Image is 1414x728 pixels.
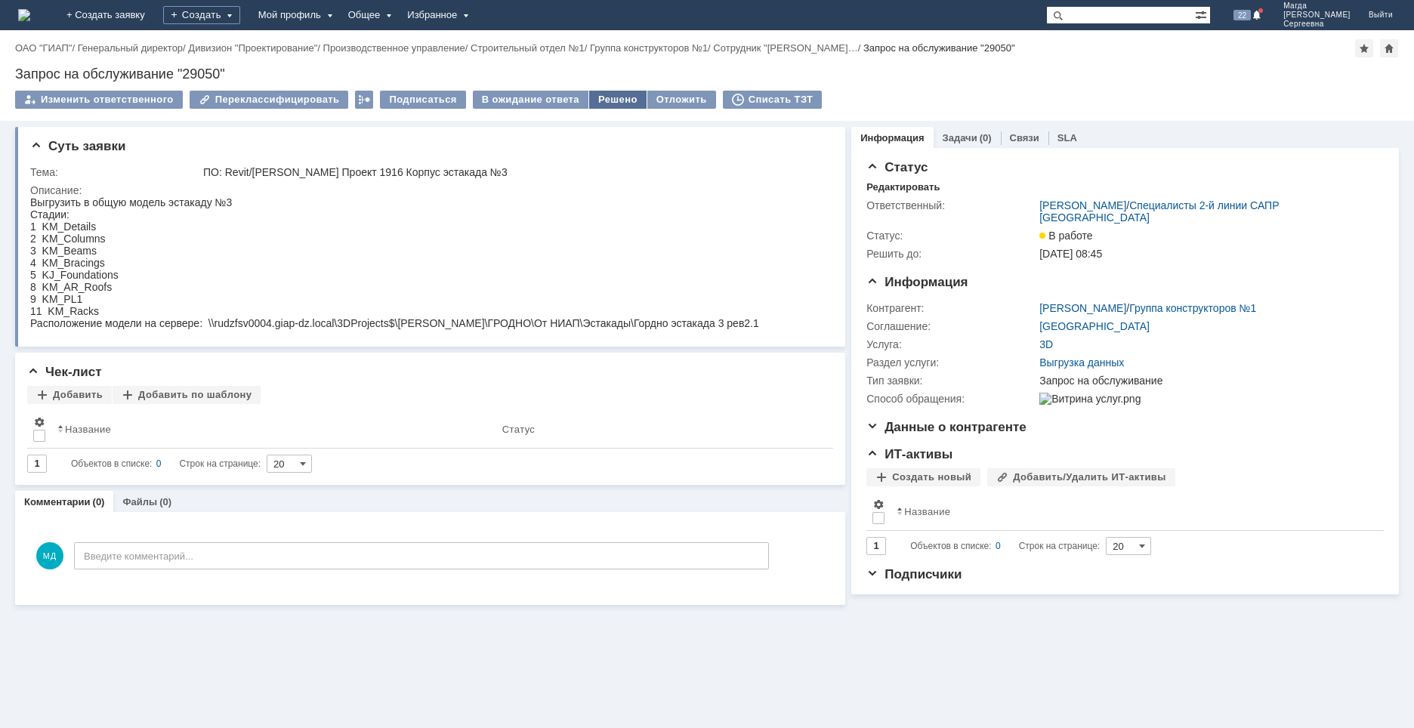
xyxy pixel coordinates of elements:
a: Связи [1010,132,1039,143]
div: Сделать домашней страницей [1380,39,1398,57]
a: ОАО "ГИАП" [15,42,72,54]
div: Статус [502,424,535,435]
div: Запрос на обслуживание "29050" [15,66,1399,82]
a: Группа конструкторов №1 [590,42,708,54]
div: (0) [980,132,992,143]
span: [DATE] 08:45 [1039,248,1102,260]
a: 3D [1039,338,1053,350]
span: Чек-лист [27,365,102,379]
div: Запрос на обслуживание "29050" [863,42,1015,54]
th: Название [891,492,1372,531]
div: Название [65,424,111,435]
a: Специалисты 2-й линии САПР [GEOGRAPHIC_DATA] [1039,199,1279,224]
div: 0 [156,455,162,473]
div: / [1039,199,1375,224]
div: Соглашение: [866,320,1036,332]
div: Раздел услуги: [866,356,1036,369]
span: 22 [1233,10,1251,20]
span: Настройки [33,416,45,428]
a: Файлы [122,496,157,507]
i: Строк на странице: [71,455,261,473]
a: Комментарии [24,496,91,507]
div: Описание: [30,184,826,196]
div: Название [904,506,950,517]
span: Объектов в списке: [910,541,991,551]
span: Расширенный поиск [1195,7,1210,21]
div: / [78,42,189,54]
div: / [713,42,863,54]
img: logo [18,9,30,21]
div: ПО: Revit/[PERSON_NAME] Проект 1916 Корпус эстакада №3 [203,166,823,178]
th: Статус [496,410,821,449]
th: Название [51,410,496,449]
div: Контрагент: [866,302,1036,314]
span: Информация [866,275,968,289]
span: Магда [1283,2,1351,11]
div: / [1039,302,1256,314]
div: 0 [996,537,1001,555]
div: Статус: [866,230,1036,242]
div: Ответственный: [866,199,1036,211]
a: [GEOGRAPHIC_DATA] [1039,320,1150,332]
a: Выгрузка данных [1039,356,1124,369]
div: / [323,42,471,54]
a: Задачи [943,132,977,143]
span: Суть заявки [30,139,125,153]
img: Витрина услуг.png [1039,393,1141,405]
span: [PERSON_NAME] [1283,11,1351,20]
i: Строк на странице: [910,537,1100,555]
div: / [188,42,323,54]
a: Производственное управление [323,42,465,54]
div: Решить до: [866,248,1036,260]
a: Группа конструкторов №1 [1129,302,1256,314]
a: Генеральный директор [78,42,183,54]
div: Редактировать [866,181,940,193]
a: Сотрудник "[PERSON_NAME]… [713,42,857,54]
span: ИТ-активы [866,447,952,461]
div: / [15,42,78,54]
a: [PERSON_NAME] [1039,199,1126,211]
span: Объектов в списке: [71,458,152,469]
div: Услуга: [866,338,1036,350]
div: Тип заявки: [866,375,1036,387]
div: Тема: [30,166,200,178]
span: МД [36,542,63,569]
div: Запрос на обслуживание [1039,375,1375,387]
div: (0) [93,496,105,507]
div: / [590,42,713,54]
a: Дивизион "Проектирование" [188,42,317,54]
div: Способ обращения: [866,393,1036,405]
span: Сергеевна [1283,20,1351,29]
span: Данные о контрагенте [866,420,1027,434]
a: [PERSON_NAME] [1039,302,1126,314]
span: В работе [1039,230,1092,242]
span: Подписчики [866,567,962,581]
div: (0) [159,496,171,507]
span: Настройки [872,498,885,511]
div: / [471,42,590,54]
a: Строительный отдел №1 [471,42,585,54]
span: Статус [866,160,928,174]
div: Работа с массовостью [355,91,373,109]
a: SLA [1057,132,1077,143]
div: Создать [163,6,240,24]
a: Информация [860,132,924,143]
div: Добавить в избранное [1355,39,1373,57]
a: Перейти на домашнюю страницу [18,9,30,21]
